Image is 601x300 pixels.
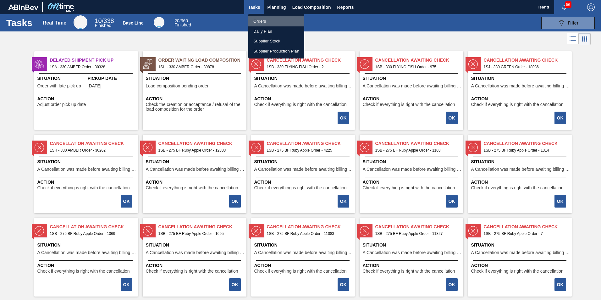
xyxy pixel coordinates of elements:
a: Supplier Stock [248,36,304,46]
a: Supplier Production Plan [248,46,304,56]
a: Daily Plan [248,26,304,36]
a: Orders [248,16,304,26]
